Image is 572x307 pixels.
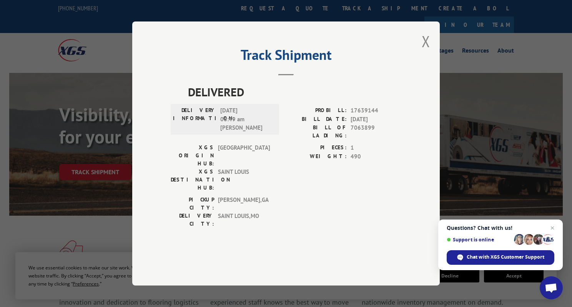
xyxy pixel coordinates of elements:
label: PIECES: [286,144,347,152]
span: [GEOGRAPHIC_DATA] [218,144,270,168]
span: [DATE] 08:49 am [PERSON_NAME] [220,106,272,132]
span: [PERSON_NAME] , GA [218,196,270,212]
span: Support is online [447,237,511,243]
label: XGS DESTINATION HUB: [171,168,214,192]
span: [DATE] [351,115,401,124]
button: Close modal [422,31,430,51]
span: 17639144 [351,106,401,115]
span: DELIVERED [188,83,401,101]
span: Chat with XGS Customer Support [467,254,544,261]
span: Questions? Chat with us! [447,225,554,231]
label: WEIGHT: [286,152,347,161]
div: Chat with XGS Customer Support [447,250,554,265]
span: Close chat [548,223,557,233]
label: DELIVERY CITY: [171,212,214,228]
span: 1 [351,144,401,152]
span: 490 [351,152,401,161]
span: SAINT LOUIS , MO [218,212,270,228]
span: 7063899 [351,124,401,140]
span: SAINT LOUIS [218,168,270,192]
label: PROBILL: [286,106,347,115]
h2: Track Shipment [171,50,401,64]
div: Open chat [540,276,563,299]
label: DELIVERY INFORMATION: [173,106,216,132]
label: XGS ORIGIN HUB: [171,144,214,168]
label: BILL DATE: [286,115,347,124]
label: BILL OF LADING: [286,124,347,140]
label: PICKUP CITY: [171,196,214,212]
